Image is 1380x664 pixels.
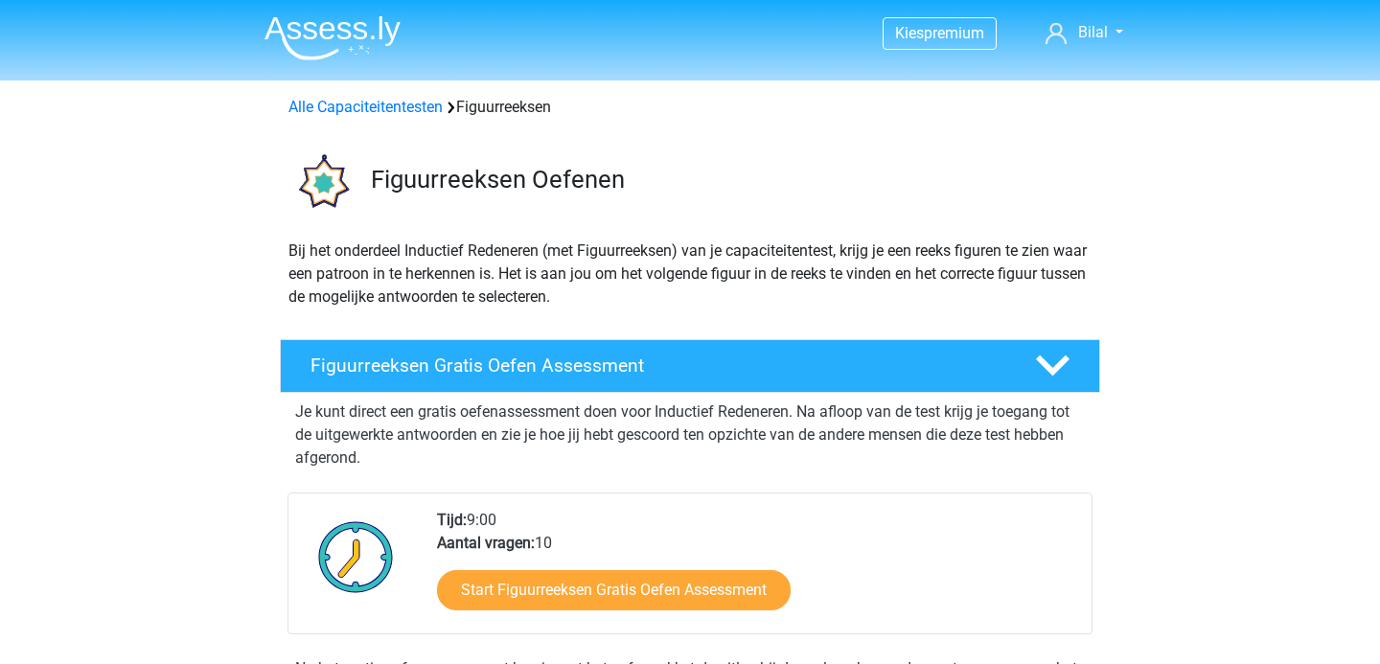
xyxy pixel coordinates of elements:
[288,240,1092,309] p: Bij het onderdeel Inductief Redeneren (met Figuurreeksen) van je capaciteitentest, krijg je een r...
[310,355,1004,377] h4: Figuurreeksen Gratis Oefen Assessment
[281,96,1099,119] div: Figuurreeksen
[281,142,362,223] img: figuurreeksen
[272,339,1108,393] a: Figuurreeksen Gratis Oefen Assessment
[264,15,401,60] img: Assessly
[437,570,791,610] a: Start Figuurreeksen Gratis Oefen Assessment
[437,534,535,552] b: Aantal vragen:
[295,401,1085,469] p: Je kunt direct een gratis oefenassessment doen voor Inductief Redeneren. Na afloop van de test kr...
[1038,21,1131,44] a: Bilal
[371,165,1085,195] h3: Figuurreeksen Oefenen
[423,509,1091,633] div: 9:00 10
[895,24,924,42] span: Kies
[308,509,404,605] img: Klok
[437,511,467,529] b: Tijd:
[884,20,996,46] a: Kiespremium
[288,98,443,116] a: Alle Capaciteitentesten
[924,24,984,42] span: premium
[1078,23,1108,41] span: Bilal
